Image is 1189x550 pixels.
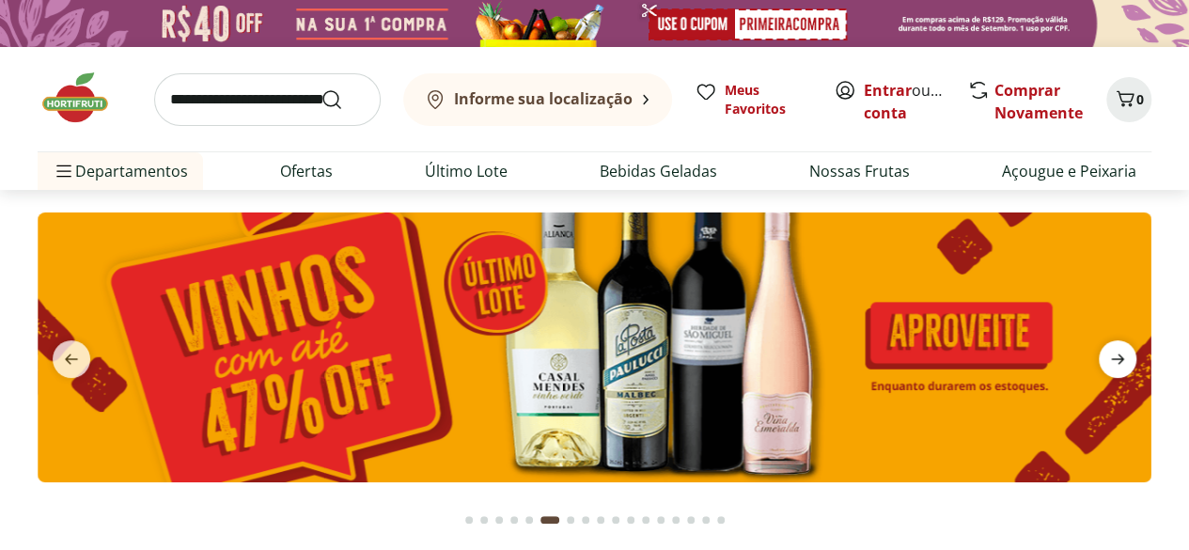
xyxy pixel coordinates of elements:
[492,497,507,542] button: Go to page 3 from fs-carousel
[809,160,910,182] a: Nossas Frutas
[403,73,672,126] button: Informe sua localização
[425,160,508,182] a: Último Lote
[695,81,811,118] a: Meus Favoritos
[53,149,188,194] span: Departamentos
[563,497,578,542] button: Go to page 7 from fs-carousel
[507,497,522,542] button: Go to page 4 from fs-carousel
[477,497,492,542] button: Go to page 2 from fs-carousel
[623,497,638,542] button: Go to page 11 from fs-carousel
[38,340,105,378] button: previous
[698,497,713,542] button: Go to page 16 from fs-carousel
[600,160,717,182] a: Bebidas Geladas
[683,497,698,542] button: Go to page 15 from fs-carousel
[864,80,967,123] a: Criar conta
[608,497,623,542] button: Go to page 10 from fs-carousel
[578,497,593,542] button: Go to page 8 from fs-carousel
[454,88,633,109] b: Informe sua localização
[1136,90,1144,108] span: 0
[522,497,537,542] button: Go to page 5 from fs-carousel
[653,497,668,542] button: Go to page 13 from fs-carousel
[1084,340,1151,378] button: next
[154,73,381,126] input: search
[638,497,653,542] button: Go to page 12 from fs-carousel
[537,497,563,542] button: Current page from fs-carousel
[1002,160,1136,182] a: Açougue e Peixaria
[668,497,683,542] button: Go to page 14 from fs-carousel
[1106,77,1151,122] button: Carrinho
[725,81,811,118] span: Meus Favoritos
[38,212,1151,482] img: vinhos
[994,80,1083,123] a: Comprar Novamente
[593,497,608,542] button: Go to page 9 from fs-carousel
[53,149,75,194] button: Menu
[864,79,947,124] span: ou
[321,88,366,111] button: Submit Search
[864,80,912,101] a: Entrar
[462,497,477,542] button: Go to page 1 from fs-carousel
[38,70,132,126] img: Hortifruti
[713,497,728,542] button: Go to page 17 from fs-carousel
[280,160,333,182] a: Ofertas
